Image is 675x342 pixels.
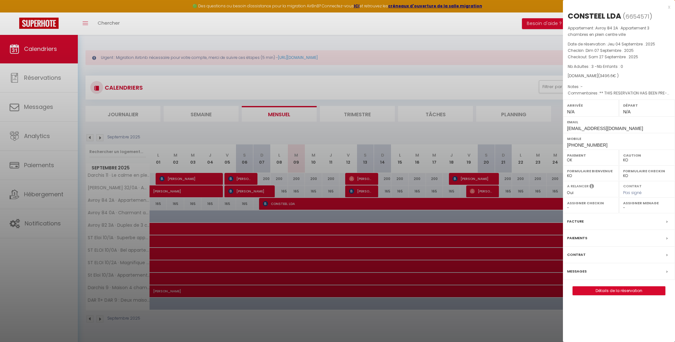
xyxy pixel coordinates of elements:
[567,102,615,109] label: Arrivée
[623,12,652,21] span: ( )
[581,84,583,89] span: -
[567,251,586,258] label: Contrat
[623,168,671,174] label: Formulaire Checkin
[567,152,615,159] label: Paiement
[607,41,655,47] span: Jeu 04 Septembre . 2025
[567,235,587,241] label: Paiements
[573,286,665,295] button: Détails de la réservation
[5,3,24,22] button: Ouvrir le widget de chat LiveChat
[573,287,665,295] a: Détails de la réservation
[568,73,670,79] div: [DOMAIN_NAME]
[568,41,670,47] p: Date de réservation :
[597,64,623,69] span: Nb Enfants : 0
[567,109,574,114] span: N/A
[567,183,589,189] label: A relancer
[623,109,630,114] span: N/A
[623,102,671,109] label: Départ
[598,73,619,78] span: ( € )
[563,3,670,11] div: x
[567,168,615,174] label: Formulaire Bienvenue
[589,54,638,60] span: Sam 27 Septembre . 2025
[600,73,613,78] span: 3496.6
[567,135,671,142] label: Mobile
[567,268,587,275] label: Messages
[567,142,607,148] span: [PHONE_NUMBER]
[623,190,642,195] span: Pas signé
[568,47,670,54] p: Checkin :
[623,152,671,159] label: Caution
[567,218,584,225] label: Facture
[568,11,621,21] div: CONSTEEL LDA
[586,48,634,53] span: Dim 07 Septembre . 2025
[568,54,670,60] p: Checkout :
[568,64,623,69] span: Nb Adultes : 3 -
[568,84,670,90] p: Notes :
[623,200,671,206] label: Assigner Menage
[568,25,649,37] span: Avroy 84 2A · Appartement 3 chambres en plein centre ville
[568,90,670,96] p: Commentaires :
[568,25,670,38] p: Appartement :
[567,119,671,125] label: Email
[625,12,649,20] span: 6654571
[567,200,615,206] label: Assigner Checkin
[567,126,643,131] span: [EMAIL_ADDRESS][DOMAIN_NAME]
[590,183,594,191] i: Sélectionner OUI si vous souhaiter envoyer les séquences de messages post-checkout
[623,183,642,188] label: Contrat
